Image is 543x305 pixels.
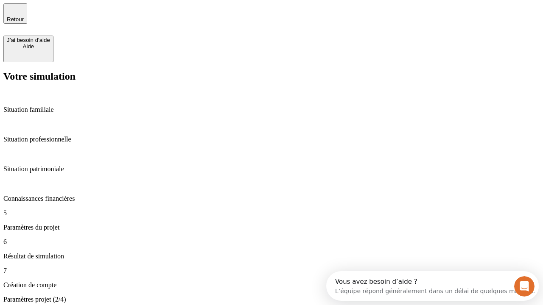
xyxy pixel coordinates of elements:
[3,106,540,114] p: Situation familiale
[7,37,50,43] div: J’ai besoin d'aide
[3,36,53,62] button: J’ai besoin d'aideAide
[3,281,540,289] p: Création de compte
[3,224,540,231] p: Paramètres du projet
[3,238,540,246] p: 6
[3,136,540,143] p: Situation professionnelle
[7,16,24,22] span: Retour
[326,271,539,301] iframe: Intercom live chat discovery launcher
[9,14,209,23] div: L’équipe répond généralement dans un délai de quelques minutes.
[3,252,540,260] p: Résultat de simulation
[3,267,540,274] p: 7
[514,276,535,297] iframe: Intercom live chat
[9,7,209,14] div: Vous avez besoin d’aide ?
[3,195,540,202] p: Connaissances financières
[3,3,27,24] button: Retour
[3,209,540,217] p: 5
[3,296,540,303] p: Paramètres projet (2/4)
[3,165,540,173] p: Situation patrimoniale
[3,3,234,27] div: Ouvrir le Messenger Intercom
[3,71,540,82] h2: Votre simulation
[7,43,50,50] div: Aide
